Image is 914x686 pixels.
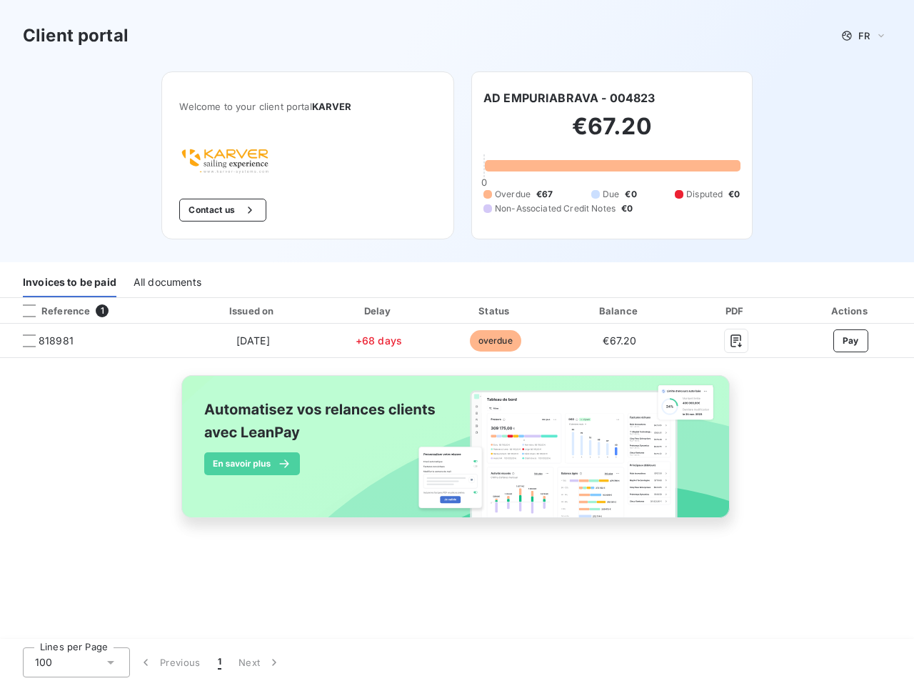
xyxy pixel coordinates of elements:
[187,304,318,318] div: Issued on
[356,334,402,347] span: +68 days
[536,188,553,201] span: €67
[621,202,633,215] span: €0
[470,330,521,352] span: overdue
[130,647,209,677] button: Previous
[483,89,656,106] h6: AD EMPURIABRAVA - 004823
[833,329,868,352] button: Pay
[438,304,552,318] div: Status
[230,647,290,677] button: Next
[625,188,636,201] span: €0
[23,267,116,297] div: Invoices to be paid
[39,334,74,348] span: 818981
[35,655,52,670] span: 100
[11,304,90,317] div: Reference
[312,101,352,112] span: KARVER
[483,112,740,155] h2: €67.20
[209,647,230,677] button: 1
[688,304,785,318] div: PDF
[558,304,681,318] div: Balance
[603,334,636,347] span: €67.20
[218,655,221,670] span: 1
[790,304,911,318] div: Actions
[495,202,616,215] span: Non-Associated Credit Notes
[169,367,745,542] img: banner
[134,267,201,297] div: All documents
[858,30,870,41] span: FR
[603,188,619,201] span: Due
[23,23,129,49] h3: Client portal
[179,199,266,222] button: Contact us
[324,304,433,318] div: Delay
[179,101,436,112] span: Welcome to your client portal
[179,146,271,176] img: Company logo
[728,188,740,201] span: €0
[495,188,531,201] span: Overdue
[481,177,487,188] span: 0
[236,334,270,347] span: [DATE]
[96,304,109,317] span: 1
[686,188,723,201] span: Disputed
